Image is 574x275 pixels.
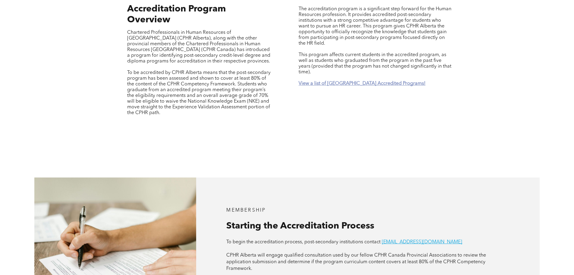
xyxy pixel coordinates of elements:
span: The accreditation program is a significant step forward for the Human Resources profession. It pr... [299,7,451,46]
span: This program affects current students in the accredited program, as well as students who graduate... [299,53,451,75]
a: [EMAIL_ADDRESS][DOMAIN_NAME] [382,240,462,245]
a: View a list of [GEOGRAPHIC_DATA] Accredited Programs! [299,81,425,86]
span: To be accredited by CPHR Alberta means that the post-secondary program has been assessed and show... [127,70,271,115]
span: Accreditation Program Overview [127,5,226,24]
span: To begin the accreditation process, post-secondary institutions contact [226,240,381,245]
span: Chartered Professionals in Human Resources of [GEOGRAPHIC_DATA] (CPHR Alberta), along with the ot... [127,30,270,64]
span: CPHR Alberta will engage qualified consultation used by our fellow CPHR Canada Provincial Associa... [226,253,486,271]
span: MEMBERSHIP [226,208,266,213]
span: Starting the Accreditation Process [226,222,374,231]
